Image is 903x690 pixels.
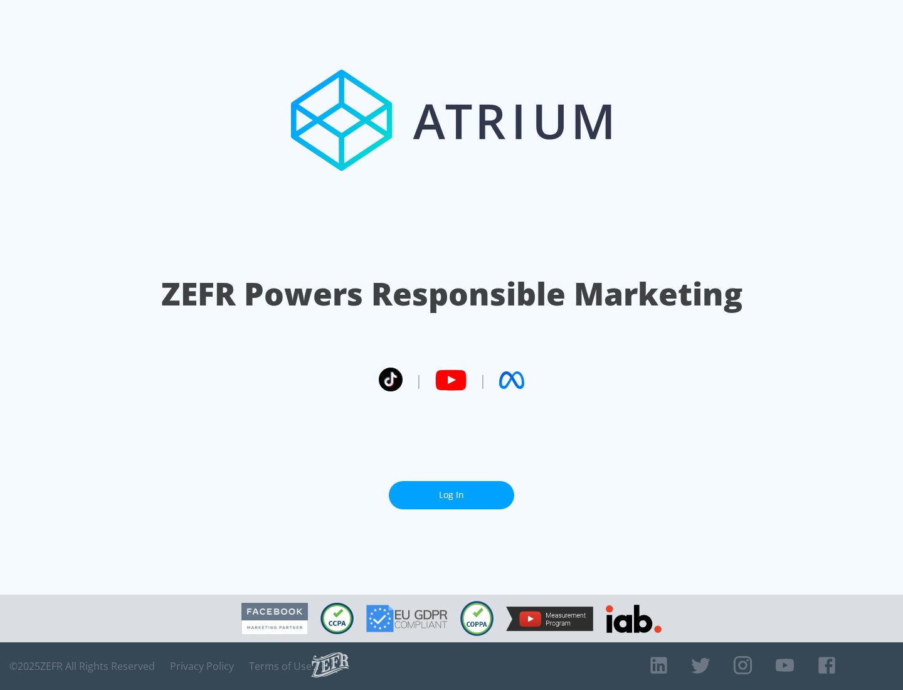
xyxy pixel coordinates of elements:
a: Terms of Use [249,660,312,672]
a: Privacy Policy [170,660,234,672]
img: IAB [606,605,662,633]
span: | [415,371,423,390]
img: CCPA Compliant [320,603,354,634]
a: Log In [389,481,514,509]
img: Facebook Marketing Partner [241,603,308,635]
img: YouTube Measurement Program [506,607,593,631]
span: | [479,371,487,390]
img: COPPA Compliant [460,601,494,636]
h1: ZEFR Powers Responsible Marketing [161,272,742,316]
img: GDPR Compliant [366,605,448,632]
span: © 2025 ZEFR All Rights Reserved [9,660,155,672]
